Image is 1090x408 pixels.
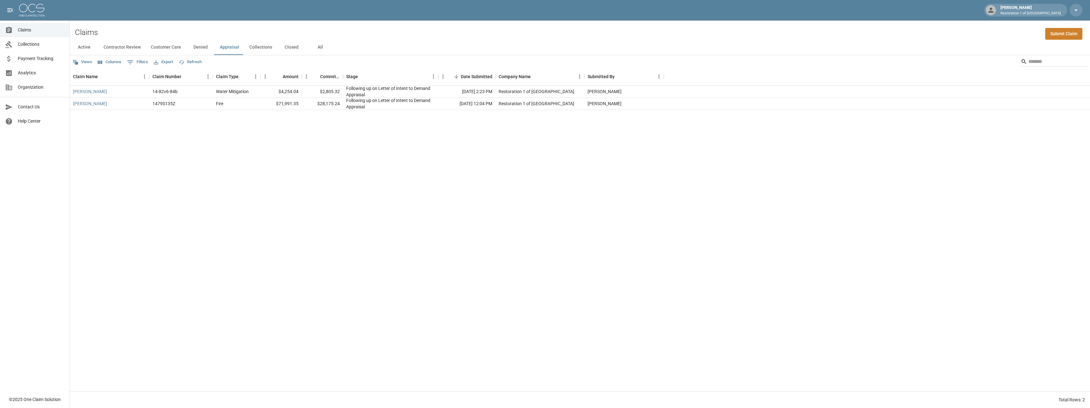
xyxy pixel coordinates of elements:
div: 1479S135Z [152,100,175,107]
button: open drawer [4,4,17,17]
div: Restoration 1 of Evansville [499,100,574,107]
div: Claim Name [70,68,149,85]
button: Denied [186,40,215,55]
div: Following up on Letter of Intent to Demand Appraisal [346,85,435,98]
div: Total Rows: 2 [1059,397,1085,403]
div: Date Submitted [461,68,492,85]
button: Sort [615,72,623,81]
div: Amount [283,68,299,85]
button: Menu [260,72,270,81]
button: Sort [239,72,247,81]
div: Company Name [495,68,584,85]
a: [PERSON_NAME] [73,88,107,95]
div: Search [1021,57,1089,68]
div: Stage [346,68,358,85]
span: Help Center [18,118,64,125]
button: Customer Care [146,40,186,55]
div: Stage [343,68,438,85]
div: [DATE] 2:23 PM [438,86,495,98]
button: Sort [274,72,283,81]
span: Organization [18,84,64,91]
div: Committed Amount [302,68,343,85]
button: Sort [181,72,190,81]
div: Restoration 1 of Evansville [499,88,574,95]
div: Committed Amount [320,68,340,85]
button: Sort [311,72,320,81]
div: Following up on Letter of Intent to Demand Appraisal [346,97,435,110]
img: ocs-logo-white-transparent.png [19,4,44,17]
button: Menu [575,72,584,81]
button: Sort [452,72,461,81]
div: Submitted By [588,68,615,85]
button: Views [71,57,94,67]
div: Date Submitted [438,68,495,85]
div: [DATE] 12:04 PM [438,98,495,110]
div: Submitted By [584,68,664,85]
a: Submit Claim [1045,28,1082,40]
div: Fire [216,100,223,107]
div: $28,175.24 [302,98,343,110]
button: Collections [244,40,277,55]
div: Water Mitigation [216,88,249,95]
div: $4,254.04 [260,86,302,98]
span: Collections [18,41,64,48]
div: $2,805.32 [302,86,343,98]
div: dynamic tabs [70,40,1090,55]
div: Claim Type [216,68,239,85]
span: Claims [18,27,64,33]
div: Amount [260,68,302,85]
div: [PERSON_NAME] [998,4,1063,16]
div: Claim Name [73,68,98,85]
p: Restoration 1 of [GEOGRAPHIC_DATA] [1000,11,1061,16]
h2: Claims [75,28,98,37]
div: Amanda Murry [588,88,622,95]
button: Menu [438,72,448,81]
div: 14-82v6-84b [152,88,178,95]
button: Contractor Review [98,40,146,55]
button: Select columns [96,57,123,67]
button: Menu [251,72,260,81]
span: Payment Tracking [18,55,64,62]
span: Contact Us [18,104,64,110]
button: Sort [531,72,540,81]
span: Analytics [18,70,64,76]
div: Company Name [499,68,531,85]
div: Claim Number [152,68,181,85]
button: Export [152,57,175,67]
button: Sort [358,72,367,81]
button: Sort [98,72,107,81]
button: Closed [277,40,306,55]
button: Show filters [125,57,150,67]
button: Appraisal [215,40,244,55]
button: Active [70,40,98,55]
button: Menu [302,72,311,81]
button: Menu [429,72,438,81]
button: Menu [203,72,213,81]
button: Menu [140,72,149,81]
button: Menu [654,72,664,81]
div: Claim Number [149,68,213,85]
div: $71,991.35 [260,98,302,110]
div: © 2025 One Claim Solution [9,396,61,403]
div: Claim Type [213,68,260,85]
a: [PERSON_NAME] [73,100,107,107]
button: All [306,40,334,55]
div: Amanda Murry [588,100,622,107]
button: Refresh [177,57,203,67]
